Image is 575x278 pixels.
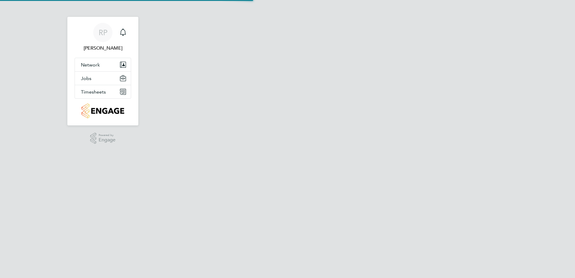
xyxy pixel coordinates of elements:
[75,45,131,52] span: Robert Phelps
[75,58,131,71] button: Network
[67,17,138,125] nav: Main navigation
[99,29,107,36] span: RP
[81,89,106,95] span: Timesheets
[75,72,131,85] button: Jobs
[75,103,131,118] a: Go to home page
[75,23,131,52] a: RP[PERSON_NAME]
[99,137,115,143] span: Engage
[75,85,131,98] button: Timesheets
[99,133,115,138] span: Powered by
[81,62,100,68] span: Network
[81,103,124,118] img: countryside-properties-logo-retina.png
[81,76,91,81] span: Jobs
[90,133,116,144] a: Powered byEngage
